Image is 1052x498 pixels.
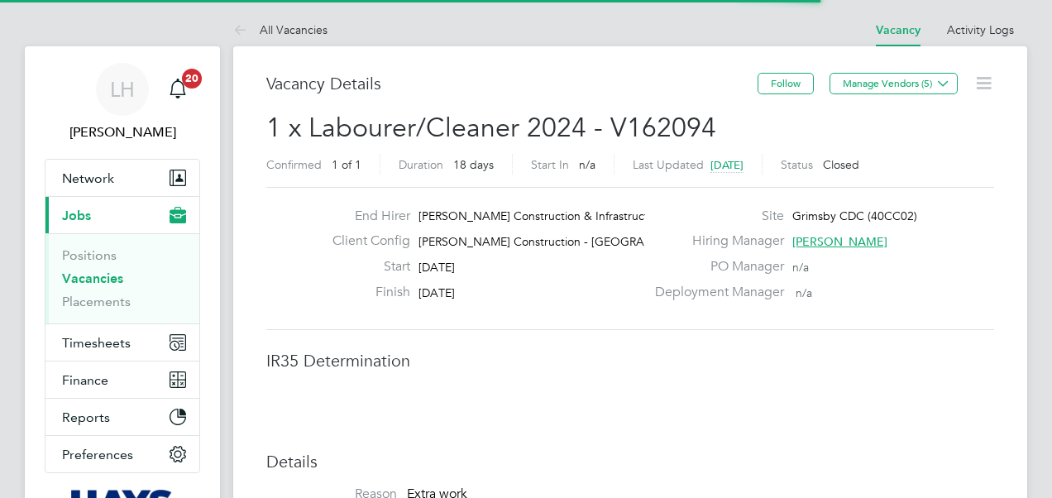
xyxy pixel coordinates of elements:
span: [PERSON_NAME] Construction - [GEOGRAPHIC_DATA] a… [418,234,731,249]
span: Network [62,170,114,186]
button: Timesheets [45,324,199,361]
a: Placements [62,294,131,309]
span: [DATE] [418,260,455,275]
label: End Hirer [319,208,410,225]
button: Manage Vendors (5) [830,73,958,94]
a: Vacancies [62,271,123,286]
a: All Vacancies [233,22,328,37]
span: n/a [579,157,595,172]
label: Status [781,157,813,172]
button: Network [45,160,199,196]
span: n/a [792,260,809,275]
span: Reports [62,409,110,425]
button: Reports [45,399,199,435]
h3: Vacancy Details [266,73,758,94]
span: Laura Hawksworth [45,122,200,142]
label: Client Config [319,232,410,250]
button: Jobs [45,197,199,233]
button: Finance [45,362,199,398]
a: 20 [161,63,194,116]
span: 18 days [453,157,494,172]
button: Preferences [45,436,199,472]
div: Jobs [45,233,199,323]
span: Timesheets [62,335,131,351]
a: Activity Logs [947,22,1014,37]
span: Preferences [62,447,133,462]
span: 20 [182,69,202,89]
a: LH[PERSON_NAME] [45,63,200,142]
span: [DATE] [710,158,744,172]
span: Jobs [62,208,91,223]
span: LH [110,79,135,100]
h3: IR35 Determination [266,350,994,371]
span: [PERSON_NAME] [792,234,887,249]
a: Positions [62,247,117,263]
span: [DATE] [418,285,455,300]
label: Deployment Manager [645,284,784,301]
label: Start [319,258,410,275]
label: Start In [531,157,569,172]
label: Hiring Manager [645,232,784,250]
label: Site [645,208,784,225]
span: 1 of 1 [332,157,361,172]
span: Closed [823,157,859,172]
button: Follow [758,73,814,94]
h3: Details [266,451,994,472]
span: [PERSON_NAME] Construction & Infrastruct… [418,208,660,223]
label: Finish [319,284,410,301]
label: Confirmed [266,157,322,172]
label: Duration [399,157,443,172]
span: Finance [62,372,108,388]
label: Last Updated [633,157,704,172]
span: 1 x Labourer/Cleaner 2024 - V162094 [266,112,716,144]
a: Vacancy [876,23,920,37]
span: n/a [796,285,812,300]
label: PO Manager [645,258,784,275]
span: Grimsby CDC (40CC02) [792,208,917,223]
